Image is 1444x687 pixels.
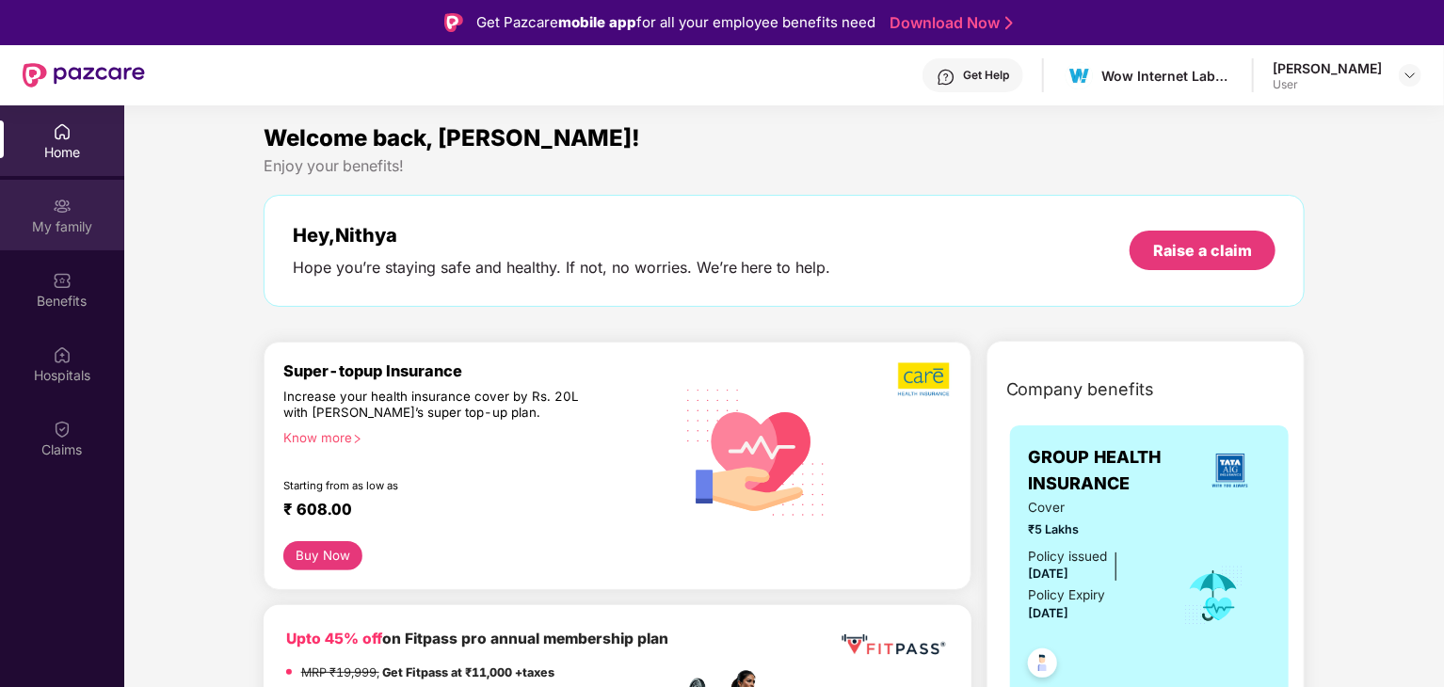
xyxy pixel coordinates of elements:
img: icon [1183,565,1244,627]
span: Cover [1029,498,1158,518]
img: New Pazcare Logo [23,63,145,88]
img: svg+xml;base64,PHN2ZyBpZD0iSG9tZSIgeG1sbnM9Imh0dHA6Ly93d3cudzMub3JnLzIwMDAvc3ZnIiB3aWR0aD0iMjAiIG... [53,122,72,141]
img: Logo [444,13,463,32]
div: Raise a claim [1153,240,1252,261]
img: fppp.png [838,628,948,663]
strong: mobile app [558,13,636,31]
div: [PERSON_NAME] [1273,59,1382,77]
div: Hey, Nithya [293,224,831,247]
b: Upto 45% off [286,630,382,647]
div: Policy Expiry [1029,585,1106,605]
span: GROUP HEALTH INSURANCE [1029,444,1191,498]
div: Get Help [963,68,1009,83]
div: Hope you’re staying safe and healthy. If not, no worries. We’re here to help. [293,258,831,278]
div: User [1273,77,1382,92]
div: Enjoy your benefits! [264,156,1306,176]
img: svg+xml;base64,PHN2ZyBpZD0iSG9zcGl0YWxzIiB4bWxucz0iaHR0cDovL3d3dy53My5vcmcvMjAwMC9zdmciIHdpZHRoPS... [53,345,72,364]
button: Buy Now [283,541,363,570]
div: Get Pazcare for all your employee benefits need [476,11,875,34]
span: [DATE] [1029,567,1069,581]
b: on Fitpass pro annual membership plan [286,630,668,647]
span: Welcome back, [PERSON_NAME]! [264,124,640,152]
img: svg+xml;base64,PHN2ZyBpZD0iSGVscC0zMngzMiIgeG1sbnM9Imh0dHA6Ly93d3cudzMub3JnLzIwMDAvc3ZnIiB3aWR0aD... [937,68,955,87]
img: insurerLogo [1205,445,1256,496]
img: svg+xml;base64,PHN2ZyBpZD0iRHJvcGRvd24tMzJ4MzIiIHhtbG5zPSJodHRwOi8vd3d3LnczLm9yZy8yMDAwL3N2ZyIgd2... [1403,68,1418,83]
img: svg+xml;base64,PHN2ZyB3aWR0aD0iMjAiIGhlaWdodD0iMjAiIHZpZXdCb3g9IjAgMCAyMCAyMCIgZmlsbD0ibm9uZSIgeG... [53,197,72,216]
img: svg+xml;base64,PHN2ZyB4bWxucz0iaHR0cDovL3d3dy53My5vcmcvMjAwMC9zdmciIHhtbG5zOnhsaW5rPSJodHRwOi8vd3... [673,366,841,536]
img: b5dec4f62d2307b9de63beb79f102df3.png [898,361,952,397]
strong: Get Fitpass at ₹11,000 +taxes [382,665,554,679]
span: Company benefits [1006,376,1155,403]
span: ₹5 Lakhs [1029,520,1158,539]
div: Increase your health insurance cover by Rs. 20L with [PERSON_NAME]’s super top-up plan. [283,389,592,423]
div: Policy issued [1029,547,1108,567]
span: [DATE] [1029,606,1069,620]
img: 1630391314982.jfif [1066,62,1093,89]
a: Download Now [890,13,1007,33]
div: ₹ 608.00 [283,500,654,522]
img: Stroke [1005,13,1013,33]
div: Wow Internet Labz Private Limited [1101,67,1233,85]
img: svg+xml;base64,PHN2ZyBpZD0iQ2xhaW0iIHhtbG5zPSJodHRwOi8vd3d3LnczLm9yZy8yMDAwL3N2ZyIgd2lkdGg9IjIwIi... [53,420,72,439]
del: MRP ₹19,999, [301,665,379,679]
img: svg+xml;base64,PHN2ZyBpZD0iQmVuZWZpdHMiIHhtbG5zPSJodHRwOi8vd3d3LnczLm9yZy8yMDAwL3N2ZyIgd2lkdGg9Ij... [53,271,72,290]
div: Super-topup Insurance [283,361,673,380]
div: Know more [283,430,662,443]
span: right [352,434,362,444]
div: Starting from as low as [283,479,593,492]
